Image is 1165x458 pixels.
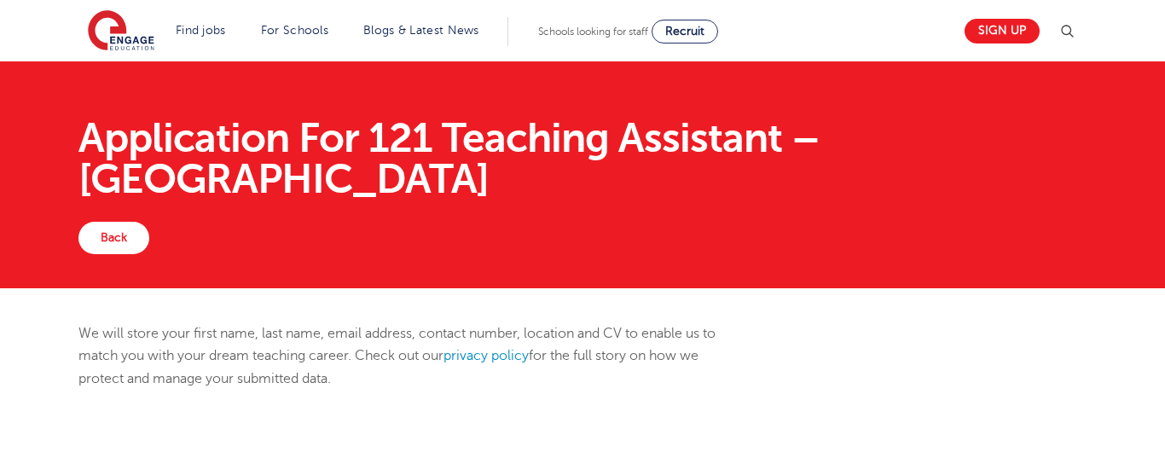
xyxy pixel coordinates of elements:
a: For Schools [261,24,328,37]
a: Back [78,222,149,254]
h1: Application For 121 Teaching Assistant – [GEOGRAPHIC_DATA] [78,118,1087,200]
a: Recruit [652,20,718,43]
span: Recruit [665,25,704,38]
a: privacy policy [443,348,529,363]
a: Find jobs [176,24,226,37]
p: We will store your first name, last name, email address, contact number, location and CV to enabl... [78,322,743,390]
img: Engage Education [88,10,154,53]
a: Blogs & Latest News [363,24,479,37]
span: Schools looking for staff [538,26,648,38]
a: Sign up [965,19,1040,43]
